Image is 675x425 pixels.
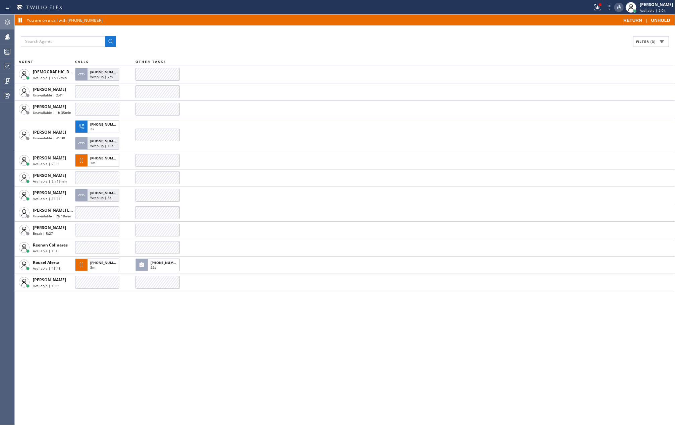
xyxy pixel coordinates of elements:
span: Available | 1h 12min [33,75,67,80]
span: Reenan Colinares [33,242,68,248]
span: Break | 5:27 [33,231,53,236]
span: [PERSON_NAME] [33,129,66,135]
button: UNHOLD [648,17,674,23]
span: Rousel Alerta [33,260,59,265]
span: Wrap up | 7m [90,74,113,79]
span: OTHER TASKS [135,59,166,64]
button: [PHONE_NUMBER]1m [75,152,121,169]
span: [PHONE_NUMBER] [90,139,121,143]
button: [PHONE_NUMBER]Wrap up | 18s [75,135,121,152]
span: [PERSON_NAME] [33,277,66,283]
button: [PHONE_NUMBER]22s [135,257,182,273]
span: Available | 33:51 [33,196,61,201]
span: [PHONE_NUMBER] [90,260,121,265]
span: Unavailable | 2h 18min [33,214,71,218]
span: Available | 2:03 [33,161,59,166]
div: | [620,17,674,23]
button: RETURN [620,17,645,23]
span: UNHOLD [651,18,670,23]
span: [PHONE_NUMBER] [90,122,121,127]
span: Unavailable | 41:38 [33,136,65,140]
span: Available | 1:00 [33,283,59,288]
span: Available | 45:48 [33,266,61,271]
input: Search Agents [21,36,105,47]
span: Available | 2:04 [640,8,666,13]
div: [PERSON_NAME] [640,2,673,7]
button: [PHONE_NUMBER]3m [75,257,121,273]
span: AGENT [19,59,34,64]
span: Wrap up | 18s [90,143,113,148]
span: [PERSON_NAME] [33,225,66,230]
span: [PHONE_NUMBER] [90,156,121,160]
span: [PERSON_NAME] Ledelbeth [PERSON_NAME] [33,207,122,213]
span: 1m [90,160,95,165]
span: RETURN [623,18,642,23]
span: 22s [151,265,156,270]
span: Available | 15s [33,249,57,253]
span: [PERSON_NAME] [33,172,66,178]
button: [PHONE_NUMBER]Wrap up | 7m [75,66,121,83]
span: 2s [90,127,94,131]
span: Filter (3) [636,39,656,44]
span: [PERSON_NAME] [33,104,66,110]
button: [PHONE_NUMBER]2s [75,118,121,135]
span: [PHONE_NUMBER] [90,70,121,74]
span: [PERSON_NAME] [33,190,66,196]
span: [PERSON_NAME] [33,86,66,92]
span: Wrap up | 8s [90,195,111,200]
span: CALLS [75,59,89,64]
button: [PHONE_NUMBER]Wrap up | 8s [75,187,121,204]
span: Unavailable | 2:41 [33,93,63,97]
span: [DEMOGRAPHIC_DATA][PERSON_NAME] [33,69,112,75]
span: [PERSON_NAME] [33,155,66,161]
button: Filter (3) [633,36,669,47]
span: [PHONE_NUMBER] [90,191,121,195]
span: Available | 2h 19min [33,179,67,184]
button: Mute [614,3,624,12]
span: Unavailable | 1h 35min [33,110,71,115]
span: You are on a call with [PHONE_NUMBER] [27,17,103,23]
span: 3m [90,265,95,270]
span: [PHONE_NUMBER] [151,260,181,265]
